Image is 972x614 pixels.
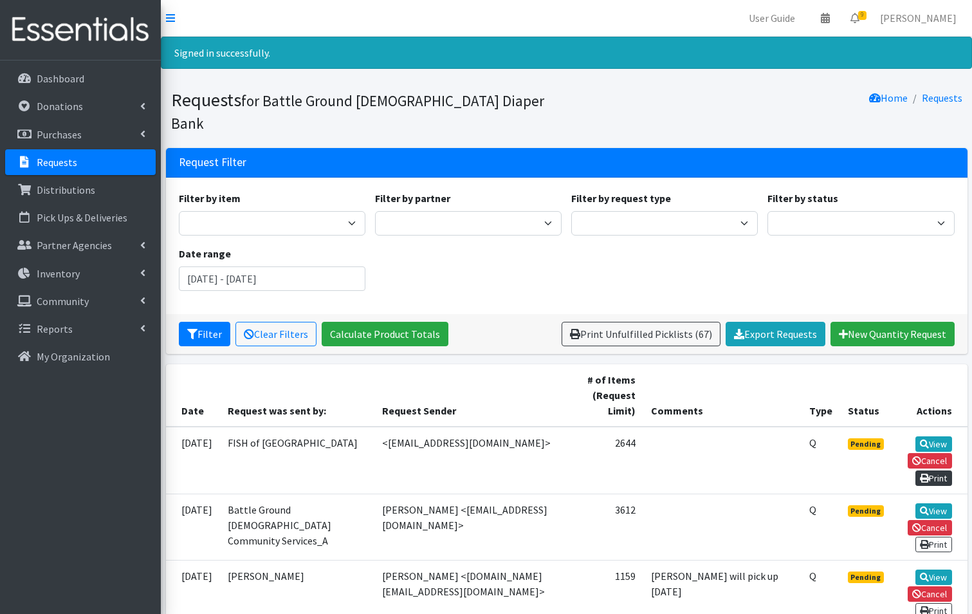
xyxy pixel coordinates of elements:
[37,295,89,308] p: Community
[915,470,952,486] a: Print
[322,322,448,346] a: Calculate Product Totals
[848,505,885,517] span: Pending
[5,205,156,230] a: Pick Ups & Deliveries
[908,586,952,602] a: Cancel
[5,122,156,147] a: Purchases
[5,344,156,369] a: My Organization
[892,364,967,427] th: Actions
[643,364,802,427] th: Comments
[171,89,562,133] h1: Requests
[37,156,77,169] p: Requests
[37,211,127,224] p: Pick Ups & Deliveries
[5,66,156,91] a: Dashboard
[220,364,375,427] th: Request was sent by:
[37,183,95,196] p: Distributions
[915,436,952,452] a: View
[5,316,156,342] a: Reports
[374,364,569,427] th: Request Sender
[161,37,972,69] div: Signed in successfully.
[171,91,544,133] small: for Battle Ground [DEMOGRAPHIC_DATA] Diaper Bank
[569,494,643,560] td: 3612
[5,288,156,314] a: Community
[374,427,569,494] td: <[EMAIL_ADDRESS][DOMAIN_NAME]>
[870,5,967,31] a: [PERSON_NAME]
[220,427,375,494] td: FISH of [GEOGRAPHIC_DATA]
[37,267,80,280] p: Inventory
[179,266,365,291] input: January 1, 2011 - December 31, 2011
[37,350,110,363] p: My Organization
[179,246,231,261] label: Date range
[571,191,671,206] label: Filter by request type
[569,364,643,427] th: # of Items (Request Limit)
[166,427,220,494] td: [DATE]
[848,572,885,583] span: Pending
[5,93,156,119] a: Donations
[848,438,885,450] span: Pending
[5,261,156,286] a: Inventory
[915,503,952,519] a: View
[840,5,870,31] a: 9
[726,322,825,346] a: Export Requests
[802,364,840,427] th: Type
[220,494,375,560] td: Battle Ground [DEMOGRAPHIC_DATA] Community Services_A
[858,11,867,20] span: 9
[166,494,220,560] td: [DATE]
[37,239,112,252] p: Partner Agencies
[179,191,241,206] label: Filter by item
[375,191,450,206] label: Filter by partner
[915,537,952,552] a: Print
[809,436,816,449] abbr: Quantity
[5,177,156,203] a: Distributions
[179,156,246,169] h3: Request Filter
[922,91,962,104] a: Requests
[37,100,83,113] p: Donations
[5,8,156,51] img: HumanEssentials
[5,149,156,175] a: Requests
[809,570,816,582] abbr: Quantity
[869,91,908,104] a: Home
[5,232,156,258] a: Partner Agencies
[809,503,816,516] abbr: Quantity
[374,494,569,560] td: [PERSON_NAME] <[EMAIL_ADDRESS][DOMAIN_NAME]>
[767,191,838,206] label: Filter by status
[908,520,952,535] a: Cancel
[37,72,84,85] p: Dashboard
[37,128,82,141] p: Purchases
[179,322,230,346] button: Filter
[235,322,316,346] a: Clear Filters
[830,322,955,346] a: New Quantity Request
[166,364,220,427] th: Date
[37,322,73,335] p: Reports
[738,5,805,31] a: User Guide
[915,570,952,585] a: View
[569,427,643,494] td: 2644
[562,322,720,346] a: Print Unfulfilled Picklists (67)
[840,364,892,427] th: Status
[908,453,952,469] a: Cancel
